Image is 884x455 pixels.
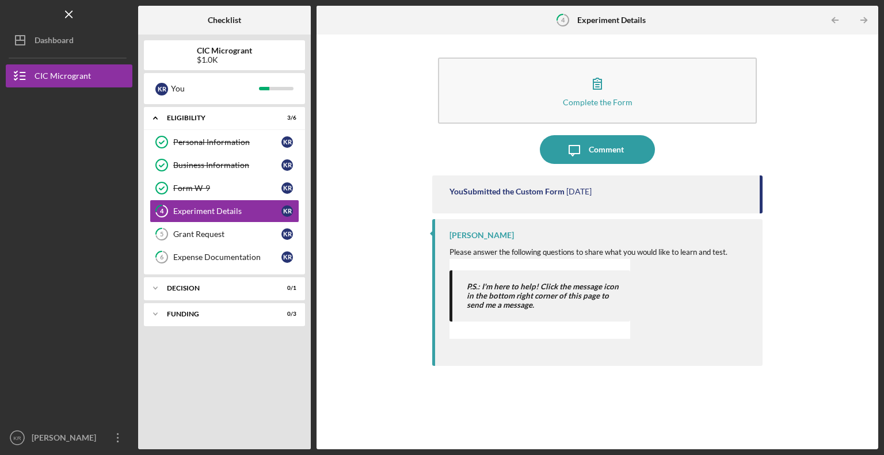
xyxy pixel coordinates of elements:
[29,426,104,452] div: [PERSON_NAME]
[167,114,268,121] div: ELIGIBILITY
[167,285,268,292] div: Decision
[171,79,259,98] div: You
[6,64,132,87] button: CIC Microgrant
[281,205,293,217] div: K R
[150,177,299,200] a: Form W-9KR
[449,187,565,196] div: You Submitted the Custom Form
[173,137,281,147] div: Personal Information
[197,46,252,55] b: CIC Microgrant
[173,183,281,193] div: Form W-9
[150,131,299,154] a: Personal InformationKR
[160,254,164,261] tspan: 6
[167,311,268,318] div: FUNDING
[150,200,299,223] a: 4Experiment DetailsKR
[281,159,293,171] div: K R
[160,231,163,238] tspan: 5
[150,154,299,177] a: Business InformationKR
[150,223,299,246] a: 5Grant RequestKR
[281,182,293,194] div: K R
[6,426,132,449] button: KR[PERSON_NAME]
[173,207,281,216] div: Experiment Details
[566,187,592,196] time: 2025-08-21 12:58
[276,311,296,318] div: 0 / 3
[589,135,624,164] div: Comment
[35,29,74,55] div: Dashboard
[197,55,252,64] div: $1.0K
[208,16,241,25] b: Checklist
[563,98,632,106] div: Complete the Form
[561,16,565,24] tspan: 4
[160,208,164,215] tspan: 4
[438,58,757,124] button: Complete the Form
[276,114,296,121] div: 3 / 6
[467,282,619,310] em: P.S.: I'm here to help! Click the message icon in the bottom right corner of this page to send me...
[173,230,281,239] div: Grant Request
[155,83,168,95] div: K R
[173,160,281,170] div: Business Information
[449,231,514,240] div: [PERSON_NAME]
[449,247,727,257] span: Please answer the following questions to share what you would like to learn and test.
[173,253,281,262] div: Expense Documentation
[281,251,293,263] div: K R
[540,135,655,164] button: Comment
[6,29,132,52] button: Dashboard
[13,435,21,441] text: KR
[577,16,646,25] b: Experiment Details
[281,136,293,148] div: K R
[276,285,296,292] div: 0 / 1
[35,64,91,90] div: CIC Microgrant
[150,246,299,269] a: 6Expense DocumentationKR
[281,228,293,240] div: K R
